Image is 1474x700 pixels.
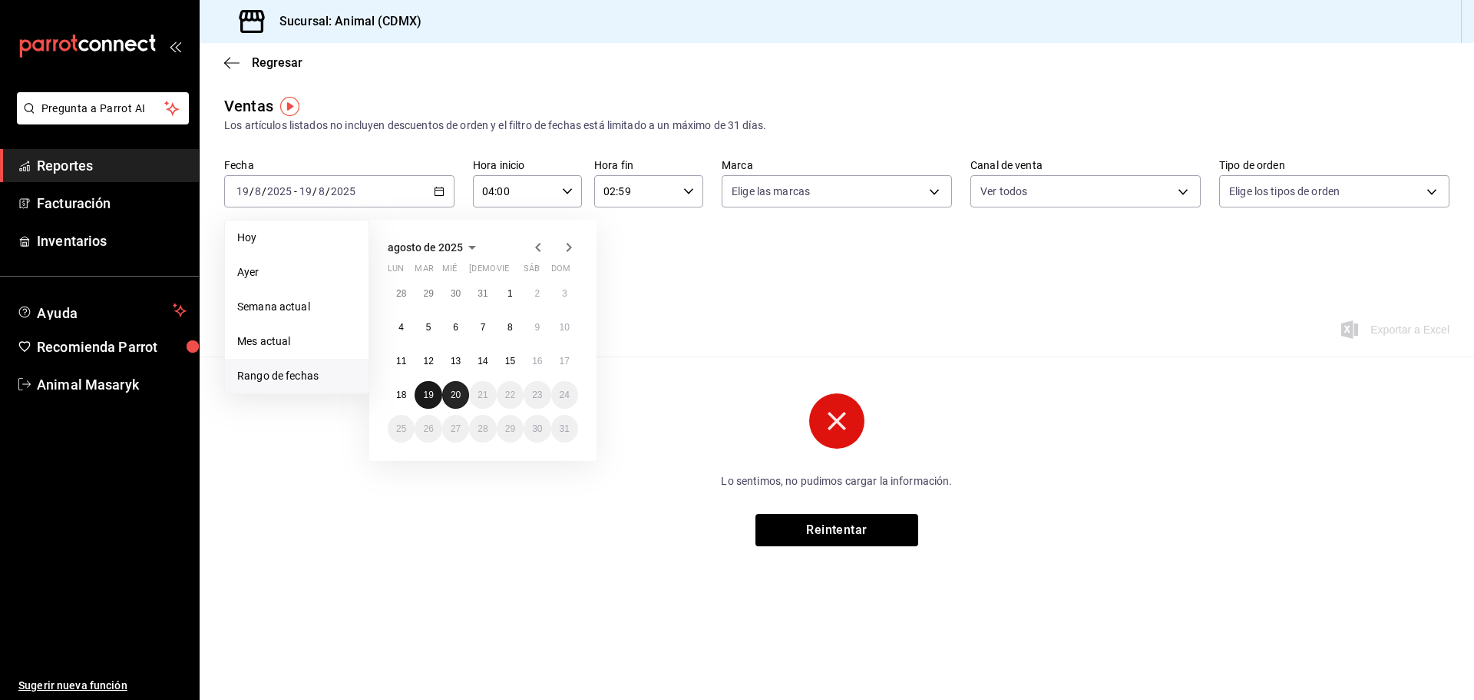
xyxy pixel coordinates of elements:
abbr: 10 de agosto de 2025 [560,322,570,333]
button: 21 de agosto de 2025 [469,381,496,409]
button: Pregunta a Parrot AI [17,92,189,124]
abbr: jueves [469,264,560,280]
abbr: 2 de agosto de 2025 [534,288,540,299]
label: Canal de venta [970,160,1201,171]
abbr: 4 de agosto de 2025 [398,322,404,333]
button: 2 de agosto de 2025 [524,280,550,307]
abbr: 31 de julio de 2025 [478,288,487,299]
button: 6 de agosto de 2025 [442,314,469,341]
abbr: 11 de agosto de 2025 [396,356,406,367]
span: / [326,185,330,197]
span: / [312,185,317,197]
div: Ventas [224,95,273,118]
button: 19 de agosto de 2025 [415,381,441,409]
button: 8 de agosto de 2025 [497,314,524,341]
p: Lo sentimos, no pudimos cargar la información. [625,473,1049,489]
label: Hora inicio [473,160,582,171]
abbr: 27 de agosto de 2025 [451,423,461,434]
button: 27 de agosto de 2025 [442,415,469,443]
input: -- [299,185,312,197]
span: Rango de fechas [237,368,356,384]
span: Reportes [37,155,187,176]
button: 29 de julio de 2025 [415,280,441,307]
button: 10 de agosto de 2025 [551,314,578,341]
button: 14 de agosto de 2025 [469,347,496,375]
button: 30 de julio de 2025 [442,280,469,307]
button: 5 de agosto de 2025 [415,314,441,341]
button: 31 de agosto de 2025 [551,415,578,443]
label: Tipo de orden [1219,160,1449,171]
button: Tooltip marker [280,97,299,116]
h3: Sucursal: Animal (CDMX) [267,12,421,31]
button: 22 de agosto de 2025 [497,381,524,409]
abbr: 7 de agosto de 2025 [481,322,486,333]
span: / [262,185,266,197]
abbr: 28 de agosto de 2025 [478,423,487,434]
span: agosto de 2025 [388,241,463,254]
button: Regresar [224,55,302,70]
abbr: 31 de agosto de 2025 [560,423,570,434]
span: Hoy [237,230,356,246]
button: 29 de agosto de 2025 [497,415,524,443]
abbr: 5 de agosto de 2025 [426,322,431,333]
abbr: miércoles [442,264,457,280]
abbr: 15 de agosto de 2025 [505,356,515,367]
button: 28 de agosto de 2025 [469,415,496,443]
span: Semana actual [237,299,356,315]
input: -- [236,185,250,197]
button: 23 de agosto de 2025 [524,381,550,409]
button: 20 de agosto de 2025 [442,381,469,409]
span: Mes actual [237,333,356,350]
span: Ver todos [980,184,1027,199]
label: Marca [722,160,952,171]
abbr: 25 de agosto de 2025 [396,423,406,434]
abbr: 8 de agosto de 2025 [507,322,513,333]
abbr: 28 de julio de 2025 [396,288,406,299]
span: Ayer [237,264,356,280]
button: 17 de agosto de 2025 [551,347,578,375]
a: Pregunta a Parrot AI [11,111,189,128]
button: 13 de agosto de 2025 [442,347,469,375]
abbr: martes [415,264,433,280]
abbr: 30 de agosto de 2025 [532,423,542,434]
input: ---- [330,185,356,197]
button: Reintentar [755,514,918,546]
abbr: 18 de agosto de 2025 [396,390,406,400]
button: 7 de agosto de 2025 [469,314,496,341]
span: Elige los tipos de orden [1229,184,1340,199]
span: Inventarios [37,231,187,251]
button: agosto de 2025 [388,238,481,257]
button: 30 de agosto de 2025 [524,415,550,443]
abbr: 29 de agosto de 2025 [505,423,515,434]
abbr: viernes [497,264,509,280]
abbr: 19 de agosto de 2025 [423,390,433,400]
abbr: 12 de agosto de 2025 [423,356,433,367]
span: / [250,185,254,197]
abbr: 21 de agosto de 2025 [478,390,487,400]
abbr: 6 de agosto de 2025 [453,322,458,333]
button: 31 de julio de 2025 [469,280,496,307]
abbr: 24 de agosto de 2025 [560,390,570,400]
button: 1 de agosto de 2025 [497,280,524,307]
abbr: 26 de agosto de 2025 [423,423,433,434]
label: Fecha [224,160,454,171]
button: 24 de agosto de 2025 [551,381,578,409]
button: 12 de agosto de 2025 [415,347,441,375]
abbr: 9 de agosto de 2025 [534,322,540,333]
button: 11 de agosto de 2025 [388,347,415,375]
abbr: 16 de agosto de 2025 [532,356,542,367]
abbr: 23 de agosto de 2025 [532,390,542,400]
abbr: 22 de agosto de 2025 [505,390,515,400]
span: Pregunta a Parrot AI [41,101,165,117]
abbr: 1 de agosto de 2025 [507,288,513,299]
span: Sugerir nueva función [18,678,187,694]
button: 4 de agosto de 2025 [388,314,415,341]
abbr: 30 de julio de 2025 [451,288,461,299]
abbr: 17 de agosto de 2025 [560,356,570,367]
label: Hora fin [594,160,703,171]
span: Facturación [37,193,187,214]
abbr: 29 de julio de 2025 [423,288,433,299]
abbr: 13 de agosto de 2025 [451,356,461,367]
abbr: lunes [388,264,404,280]
input: ---- [266,185,292,197]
